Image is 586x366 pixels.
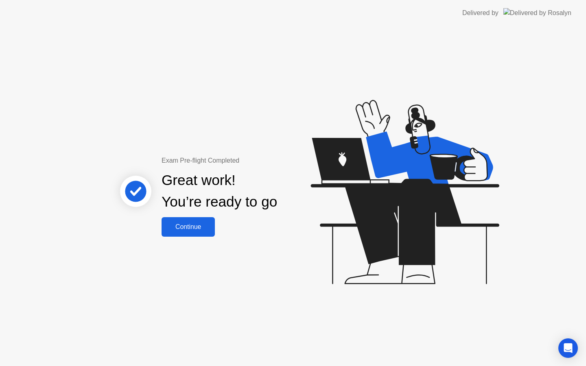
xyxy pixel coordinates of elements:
div: Great work! You’re ready to go [162,170,277,213]
div: Delivered by [462,8,499,18]
img: Delivered by Rosalyn [503,8,571,17]
div: Open Intercom Messenger [558,338,578,358]
div: Continue [164,223,212,231]
div: Exam Pre-flight Completed [162,156,330,166]
button: Continue [162,217,215,237]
